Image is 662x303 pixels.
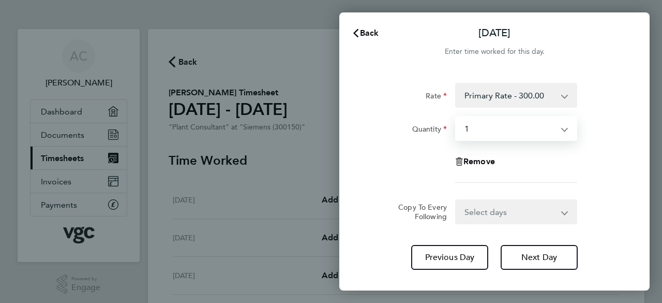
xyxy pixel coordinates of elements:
label: Rate [426,91,447,104]
button: Next Day [501,245,578,270]
button: Previous Day [411,245,488,270]
label: Copy To Every Following [390,203,447,221]
span: Remove [463,156,495,166]
span: Back [360,28,379,38]
div: Enter time worked for this day. [339,46,650,58]
span: Next Day [521,252,557,263]
p: [DATE] [478,26,510,40]
span: Previous Day [425,252,475,263]
label: Quantity [412,124,447,137]
button: Remove [455,157,495,166]
button: Back [341,23,389,44]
